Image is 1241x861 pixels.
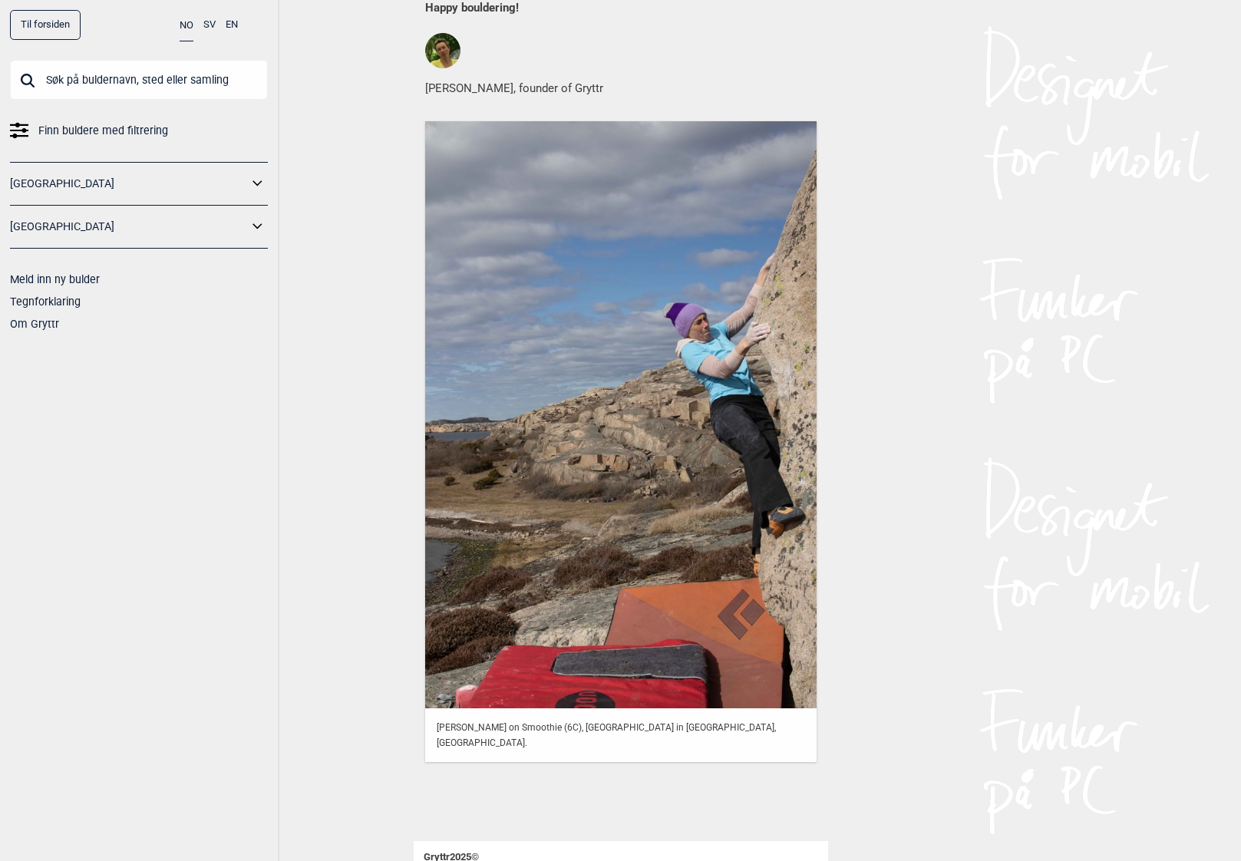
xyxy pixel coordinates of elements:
input: Søk på buldernavn, sted eller samling [10,60,268,100]
button: EN [226,10,238,40]
a: Til forsiden [10,10,81,40]
a: Tegnforklaring [10,295,81,308]
button: NO [180,10,193,41]
p: [PERSON_NAME], founder of Gryttr [425,78,817,98]
a: Finn buldere med filtrering [10,120,268,142]
strong: Happy bouldering! [425,1,519,15]
p: [PERSON_NAME] on Smoothie (6C), [GEOGRAPHIC_DATA] in [GEOGRAPHIC_DATA], [GEOGRAPHIC_DATA]. [437,720,805,750]
span: Finn buldere med filtrering [38,120,168,142]
a: [GEOGRAPHIC_DATA] [10,173,248,195]
a: Meld inn ny bulder [10,273,100,285]
img: Tina pa Smoothie [425,121,817,708]
a: [GEOGRAPHIC_DATA] [10,216,248,238]
a: Om Gryttr [10,318,59,330]
button: SV [203,10,216,40]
